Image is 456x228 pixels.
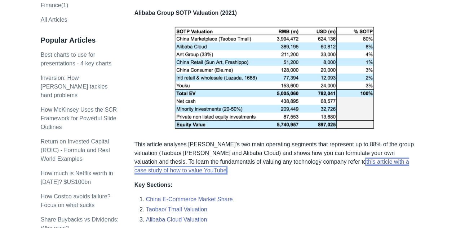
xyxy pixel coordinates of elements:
img: alibaba sotp [170,22,380,134]
a: Taobao/ Tmall Valuation [146,206,207,212]
a: How Costco avoids failure? Focus on what sucks [41,193,111,208]
a: How McKinsey Uses the SCR Framework for Powerful Slide Outlines [41,107,117,130]
strong: Key Sections: [134,182,173,188]
a: Inversion: How [PERSON_NAME] tackles hard problems [41,75,108,98]
a: this article with a case study of how to value YouTube [134,159,409,173]
p: This article analyses [PERSON_NAME]’s two main operating segments that represent up to 88% of the... [134,140,416,175]
h4: Alibaba Group SOTP Valuation (2021) [134,9,416,17]
a: Best charts to use for presentations - 4 key charts [41,52,112,66]
a: How much is Netflix worth in [DATE]? $US100bn [41,170,113,185]
a: China E-Commerce Market Share [146,196,233,202]
a: All Articles [41,17,67,23]
a: Alibaba Cloud Valuation [146,216,207,223]
h3: Popular Articles [41,36,119,45]
a: Return on Invested Capital (ROIC) - Formula and Real World Examples [41,138,110,162]
a: Finance(1) [41,2,68,8]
